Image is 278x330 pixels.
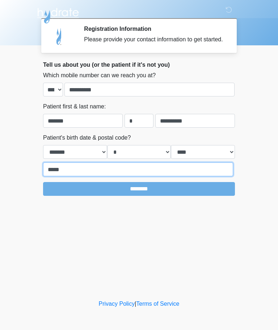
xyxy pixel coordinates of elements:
label: Patient's birth date & postal code? [43,133,131,142]
label: Patient first & last name: [43,102,106,111]
img: Agent Avatar [49,25,70,47]
a: Privacy Policy [99,301,135,307]
div: Please provide your contact information to get started. [84,35,224,44]
h2: Tell us about you (or the patient if it's not you) [43,61,235,68]
label: Which mobile number can we reach you at? [43,71,156,80]
a: Terms of Service [136,301,179,307]
img: Hydrate IV Bar - Arcadia Logo [36,5,80,24]
a: | [135,301,136,307]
